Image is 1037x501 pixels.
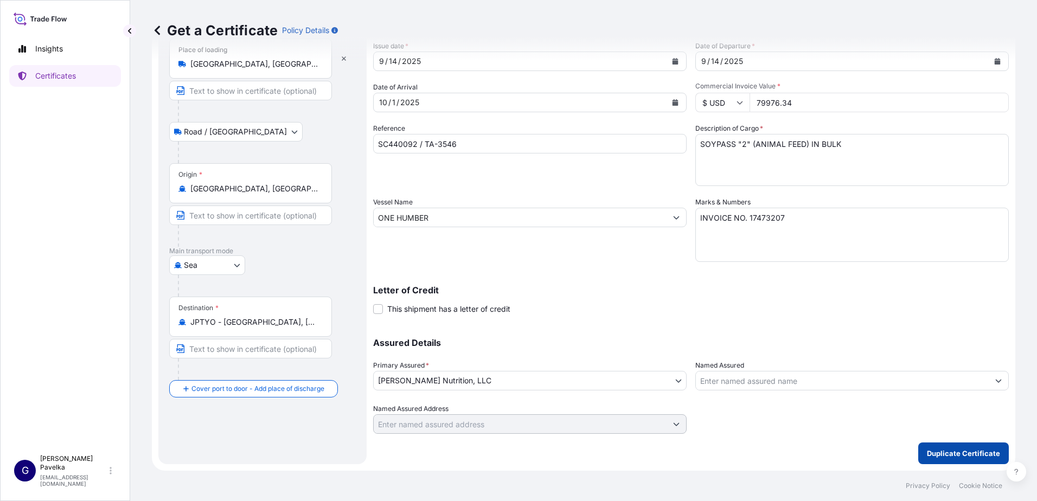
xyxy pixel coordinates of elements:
button: [PERSON_NAME] Nutrition, LLC [373,371,687,390]
a: Cookie Notice [959,481,1002,490]
input: Text to appear on certificate [169,339,332,358]
button: Select transport [169,255,245,275]
input: Text to appear on certificate [169,81,332,100]
button: Show suggestions [667,414,686,434]
span: [PERSON_NAME] Nutrition, LLC [378,375,491,386]
label: Description of Cargo [695,123,763,134]
input: Destination [190,317,318,327]
p: [EMAIL_ADDRESS][DOMAIN_NAME] [40,474,107,487]
label: Named Assured Address [373,403,449,414]
button: Show suggestions [667,208,686,227]
div: month, [378,96,388,109]
p: Get a Certificate [152,22,278,39]
input: Named Assured Address [374,414,667,434]
span: Commercial Invoice Value [695,82,1009,91]
div: day, [388,55,398,68]
label: Reference [373,123,405,134]
span: Cover port to door - Add place of discharge [191,383,324,394]
p: [PERSON_NAME] Pavelka [40,454,107,472]
div: day, [710,55,720,68]
button: Cover port to door - Add place of discharge [169,380,338,397]
label: Marks & Numbers [695,197,751,208]
div: / [398,55,401,68]
p: Letter of Credit [373,286,1009,294]
input: Enter booking reference [373,134,687,153]
input: Place of loading [190,59,318,69]
textarea: SOYPASS "2" (ANIMAL FEED) IN BULK [695,134,1009,186]
div: day, [391,96,396,109]
span: Road / [GEOGRAPHIC_DATA] [184,126,287,137]
div: month, [700,55,707,68]
p: Policy Details [282,25,329,36]
button: Calendar [667,94,684,111]
p: Main transport mode [169,247,356,255]
textarea: INVOICE NO. 17473138 [695,208,1009,262]
p: Assured Details [373,338,1009,347]
span: Primary Assured [373,360,429,371]
div: / [720,55,723,68]
label: Named Assured [695,360,744,371]
button: Duplicate Certificate [918,442,1009,464]
div: Origin [178,170,202,179]
button: Show suggestions [989,371,1008,390]
input: Type to search vessel name or IMO [374,208,667,227]
p: Insights [35,43,63,54]
div: year, [401,55,422,68]
div: / [396,96,399,109]
div: month, [378,55,385,68]
span: This shipment has a letter of credit [387,304,510,314]
div: / [385,55,388,68]
input: Text to appear on certificate [169,205,332,225]
input: Enter amount [750,93,1009,112]
input: Assured Name [696,371,989,390]
div: / [388,96,391,109]
button: Calendar [667,53,684,70]
a: Insights [9,38,121,60]
a: Certificates [9,65,121,87]
div: year, [723,55,744,68]
a: Privacy Policy [906,481,950,490]
span: Date of Arrival [373,82,418,93]
span: Sea [184,260,197,271]
div: year, [399,96,420,109]
div: Destination [178,304,219,312]
p: Duplicate Certificate [927,448,1000,459]
input: Origin [190,183,318,194]
button: Select transport [169,122,303,142]
p: Certificates [35,70,76,81]
button: Calendar [989,53,1006,70]
label: Vessel Name [373,197,413,208]
span: G [22,465,29,476]
div: / [707,55,710,68]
